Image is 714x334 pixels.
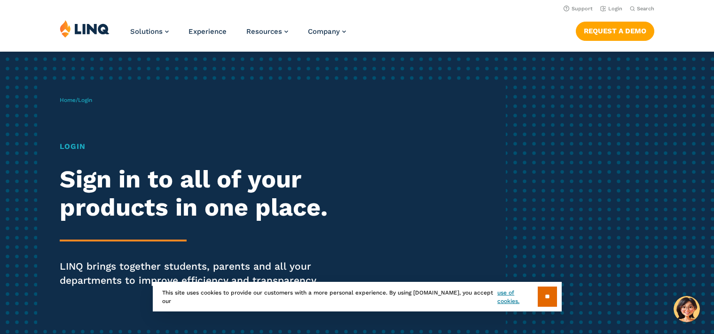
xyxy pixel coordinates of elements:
p: LINQ brings together students, parents and all your departments to improve efficiency and transpa... [60,259,335,287]
nav: Button Navigation [576,20,654,40]
span: / [60,97,92,103]
h1: Login [60,141,335,152]
a: use of cookies. [497,288,537,305]
button: Hello, have a question? Let’s chat. [674,296,700,322]
span: Login [78,97,92,103]
span: Search [637,6,654,12]
img: LINQ | K‑12 Software [60,20,110,38]
h2: Sign in to all of your products in one place. [60,165,335,222]
a: Support [564,6,593,12]
button: Open Search Bar [630,5,654,12]
a: Request a Demo [576,22,654,40]
a: Resources [246,27,288,36]
a: Experience [188,27,227,36]
a: Home [60,97,76,103]
div: This site uses cookies to provide our customers with a more personal experience. By using [DOMAIN... [153,282,562,311]
nav: Primary Navigation [130,20,346,51]
a: Login [600,6,622,12]
span: Solutions [130,27,163,36]
span: Company [308,27,340,36]
a: Company [308,27,346,36]
a: Solutions [130,27,169,36]
span: Resources [246,27,282,36]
